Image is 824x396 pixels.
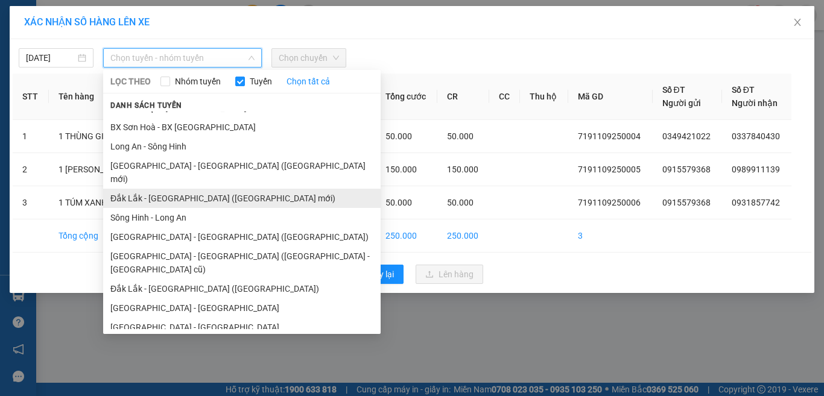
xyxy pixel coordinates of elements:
[732,198,780,207] span: 0931857742
[447,165,478,174] span: 150.000
[13,120,49,153] td: 1
[447,198,474,207] span: 50.000
[578,198,641,207] span: 7191109250006
[489,74,520,120] th: CC
[732,131,780,141] span: 0337840430
[732,85,755,95] span: Số ĐT
[110,49,255,67] span: Chọn tuyến - nhóm tuyến
[10,10,95,25] div: 719
[662,165,711,174] span: 0915579368
[10,25,95,42] div: 0915579368
[49,219,142,253] td: Tổng cộng
[793,17,802,27] span: close
[568,219,653,253] td: 3
[103,227,381,247] li: [GEOGRAPHIC_DATA] - [GEOGRAPHIC_DATA] ([GEOGRAPHIC_DATA])
[103,100,189,111] span: Danh sách tuyến
[578,131,641,141] span: 7191109250004
[279,49,339,67] span: Chọn chuyến
[385,131,412,141] span: 50.000
[578,165,641,174] span: 7191109250005
[248,54,255,61] span: down
[10,11,29,24] span: Gửi:
[385,198,412,207] span: 50.000
[103,39,226,56] div: 0974383873
[287,75,330,88] a: Chọn tất cả
[103,318,381,337] li: [GEOGRAPHIC_DATA] - [GEOGRAPHIC_DATA]
[13,74,49,120] th: STT
[103,279,381,298] li: Đắk Lắk - [GEOGRAPHIC_DATA] ([GEOGRAPHIC_DATA])
[49,120,142,153] td: 1 THÙNG GIẤY
[110,75,151,88] span: LỌC THEO
[385,165,417,174] span: 150.000
[9,63,97,78] div: 60.000
[662,98,701,108] span: Người gửi
[103,118,381,137] li: BX Sơn Hoà - BX [GEOGRAPHIC_DATA]
[437,74,489,120] th: CR
[103,11,132,24] span: Nhận:
[13,153,49,186] td: 2
[568,74,653,120] th: Mã GD
[170,75,226,88] span: Nhóm tuyến
[103,137,381,156] li: Long An - Sông Hinh
[49,153,142,186] td: 1 [PERSON_NAME]
[13,186,49,219] td: 3
[416,265,483,284] button: uploadLên hàng
[732,98,778,108] span: Người nhận
[103,208,381,227] li: Sông Hinh - Long An
[662,85,685,95] span: Số ĐT
[520,74,568,120] th: Thu hộ
[10,85,226,100] div: Tên hàng: 1 TÚM XANH ( : 1 )
[245,75,277,88] span: Tuyến
[49,74,142,120] th: Tên hàng
[447,131,474,141] span: 50.000
[732,165,780,174] span: 0989911139
[437,219,489,253] td: 250.000
[49,186,142,219] td: 1 TÚM XANH
[662,198,711,207] span: 0915579368
[376,219,437,253] td: 250.000
[24,16,150,28] span: XÁC NHẬN SỐ HÀNG LÊN XE
[103,247,381,279] li: [GEOGRAPHIC_DATA] - [GEOGRAPHIC_DATA] ([GEOGRAPHIC_DATA] - [GEOGRAPHIC_DATA] cũ)
[9,64,28,77] span: CR :
[781,6,814,40] button: Close
[103,189,381,208] li: Đắk Lắk - [GEOGRAPHIC_DATA] ([GEOGRAPHIC_DATA] mới)
[26,51,75,64] input: 11/09/2025
[662,131,711,141] span: 0349421022
[103,298,381,318] li: [GEOGRAPHIC_DATA] - [GEOGRAPHIC_DATA]
[164,84,180,101] span: SL
[103,10,226,39] div: Văn Phòng [GEOGRAPHIC_DATA]
[376,74,437,120] th: Tổng cước
[103,156,381,189] li: [GEOGRAPHIC_DATA] - [GEOGRAPHIC_DATA] ([GEOGRAPHIC_DATA] mới)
